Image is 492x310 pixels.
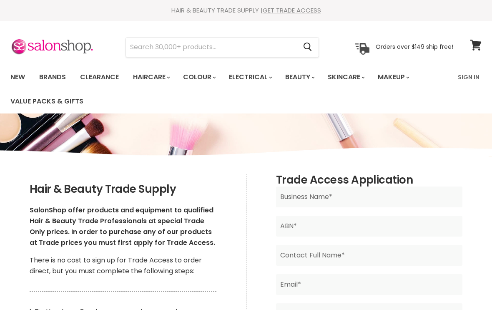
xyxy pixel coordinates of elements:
[279,68,320,86] a: Beauty
[4,93,90,110] a: Value Packs & Gifts
[223,68,277,86] a: Electrical
[296,38,319,57] button: Search
[74,68,125,86] a: Clearance
[4,68,31,86] a: New
[376,43,453,50] p: Orders over $149 ship free!
[126,38,296,57] input: Search
[177,68,221,86] a: Colour
[372,68,414,86] a: Makeup
[30,183,216,196] h2: Hair & Beauty Trade Supply
[321,68,370,86] a: Skincare
[453,68,484,86] a: Sign In
[263,6,321,15] a: GET TRADE ACCESS
[126,37,319,57] form: Product
[30,255,216,277] p: There is no cost to sign up for Trade Access to order direct, but you must complete the following...
[4,65,453,113] ul: Main menu
[30,205,216,248] p: SalonShop offer products and equipment to qualified Hair & Beauty Trade Professionals at special ...
[276,174,462,187] h2: Trade Access Application
[33,68,72,86] a: Brands
[127,68,175,86] a: Haircare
